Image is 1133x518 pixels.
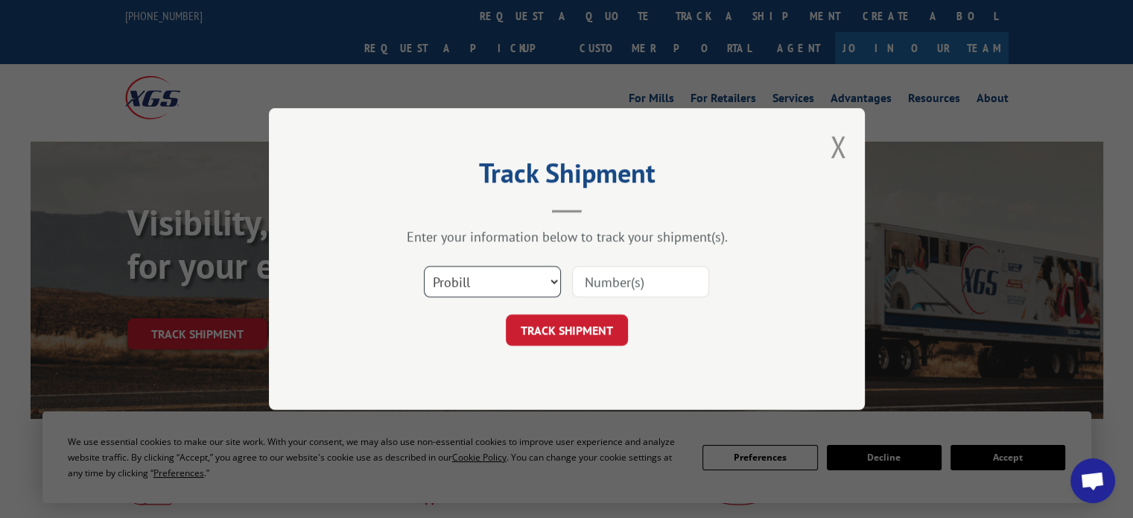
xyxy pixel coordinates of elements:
[506,315,628,346] button: TRACK SHIPMENT
[830,127,846,166] button: Close modal
[1070,458,1115,503] div: Open chat
[343,162,790,191] h2: Track Shipment
[343,228,790,245] div: Enter your information below to track your shipment(s).
[572,266,709,297] input: Number(s)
